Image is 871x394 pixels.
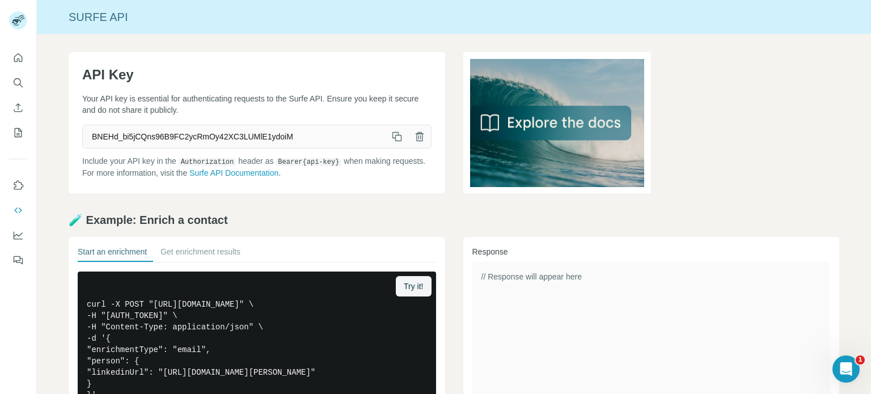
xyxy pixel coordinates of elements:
h3: Response [472,246,831,257]
span: // Response will appear here [481,272,582,281]
p: Your API key is essential for authenticating requests to the Surfe API. Ensure you keep it secure... [82,93,432,116]
div: Surfe API [37,9,871,25]
button: Use Surfe on LinkedIn [9,175,27,196]
button: Use Surfe API [9,200,27,221]
button: Start an enrichment [78,246,147,262]
h2: 🧪 Example: Enrich a contact [69,212,839,228]
p: Include your API key in the header as when making requests. For more information, visit the . [82,155,432,179]
a: Surfe API Documentation [189,168,278,177]
code: Authorization [179,158,236,166]
span: BNEHd_bi5jCQns96B9FC2ycRmOy42XC3LUMlE1ydoiM [83,126,386,147]
button: Search [9,73,27,93]
button: Try it! [396,276,431,296]
code: Bearer {api-key} [276,158,341,166]
button: Feedback [9,250,27,270]
button: Enrich CSV [9,98,27,118]
button: Dashboard [9,225,27,245]
button: My lists [9,122,27,143]
button: Quick start [9,48,27,68]
button: Get enrichment results [160,246,240,262]
h1: API Key [82,66,432,84]
span: Try it! [404,281,423,292]
iframe: Intercom live chat [832,355,860,383]
span: 1 [856,355,865,365]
